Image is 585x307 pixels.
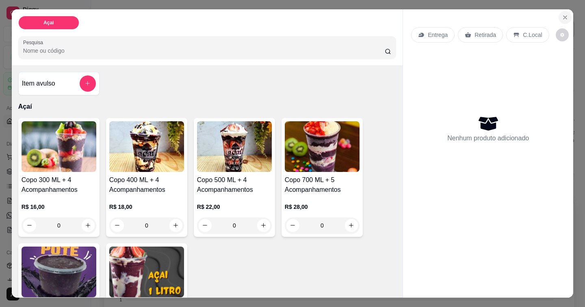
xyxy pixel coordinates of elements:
img: product-image [109,247,184,297]
button: decrease-product-quantity [556,28,569,41]
p: Açaí [43,19,54,26]
p: C.Local [523,31,542,39]
label: Pesquisa [23,39,46,46]
img: product-image [285,121,360,172]
h4: Copo 700 ML + 5 Acompanhamentos [285,175,360,195]
button: add-separate-item [80,75,96,92]
img: product-image [22,121,96,172]
p: R$ 22,00 [197,203,272,211]
p: Entrega [428,31,448,39]
h4: Copo 300 ML + 4 Acompanhamentos [22,175,96,195]
p: Retirada [474,31,496,39]
input: Pesquisa [23,47,385,55]
p: R$ 28,00 [285,203,360,211]
p: Nenhum produto adicionado [447,133,529,143]
p: R$ 16,00 [22,203,96,211]
p: Açaí [18,102,396,112]
h4: Copo 500 ML + 4 Acompanhamentos [197,175,272,195]
button: Close [559,11,572,24]
h4: Copo 400 ML + 4 Acompanhamentos [109,175,184,195]
h4: Item avulso [22,79,55,88]
img: product-image [22,247,96,297]
p: R$ 18,00 [109,203,184,211]
img: product-image [109,121,184,172]
img: product-image [197,121,272,172]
